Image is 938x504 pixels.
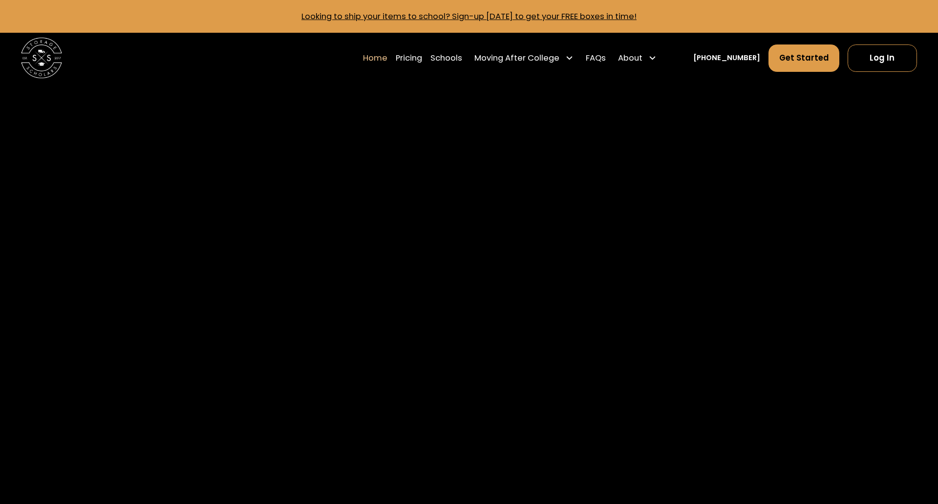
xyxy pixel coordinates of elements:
[586,44,606,72] a: FAQs
[396,44,422,72] a: Pricing
[768,44,840,72] a: Get Started
[693,53,760,64] a: [PHONE_NUMBER]
[301,11,637,22] a: Looking to ship your items to school? Sign-up [DATE] to get your FREE boxes in time!
[363,44,387,72] a: Home
[618,52,642,64] div: About
[430,44,462,72] a: Schools
[474,52,559,64] div: Moving After College
[21,38,62,78] img: Storage Scholars main logo
[848,44,917,72] a: Log In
